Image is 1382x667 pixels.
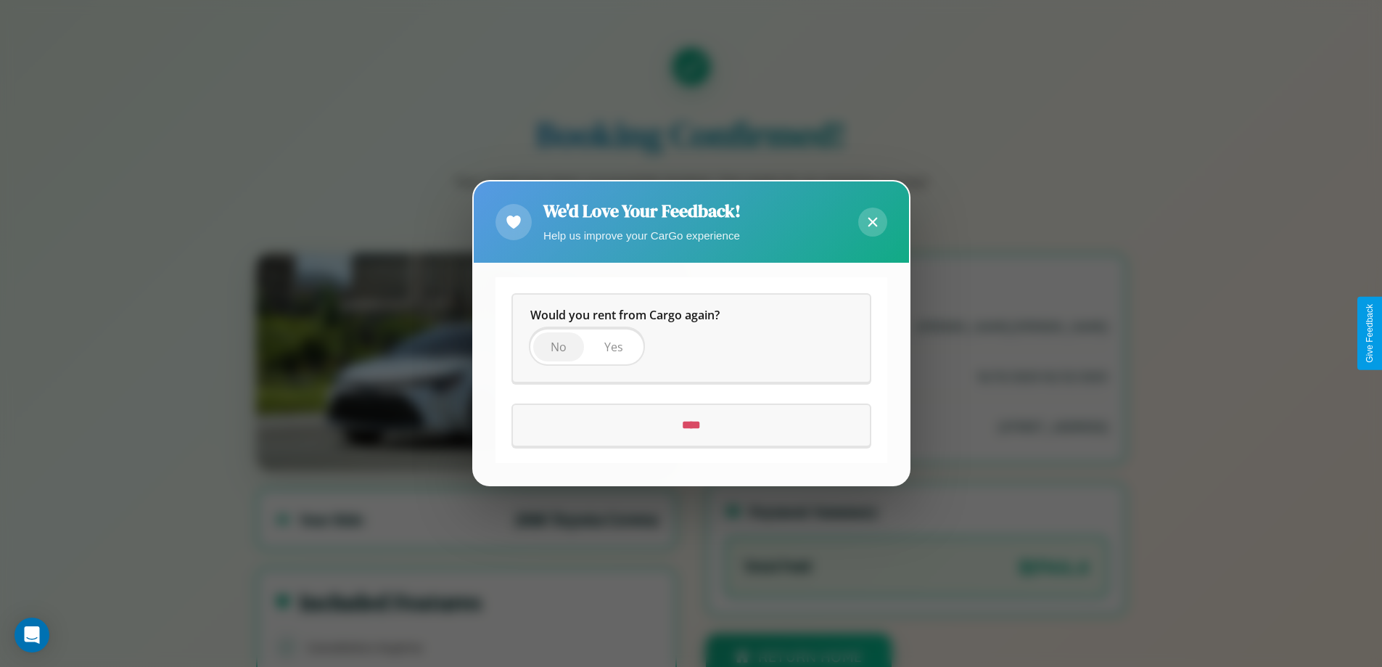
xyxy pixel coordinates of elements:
div: Give Feedback [1365,304,1375,363]
div: Open Intercom Messenger [15,618,49,652]
span: Would you rent from Cargo again? [530,308,720,324]
span: No [551,340,567,356]
h2: We'd Love Your Feedback! [543,199,741,223]
p: Help us improve your CarGo experience [543,226,741,245]
span: Yes [604,340,623,356]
